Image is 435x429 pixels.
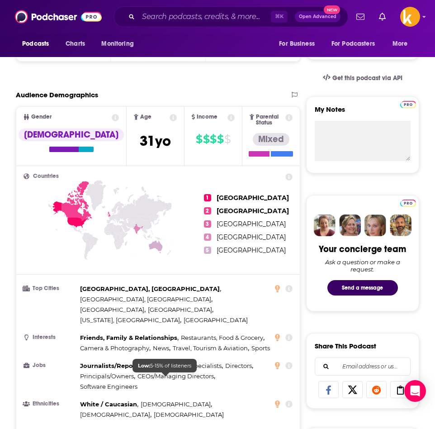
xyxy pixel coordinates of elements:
[80,294,213,305] span: ,
[322,358,403,375] input: Email address or username...
[154,411,224,418] span: [DEMOGRAPHIC_DATA]
[196,132,202,147] span: $
[217,207,289,215] span: [GEOGRAPHIC_DATA]
[138,362,191,369] span: 5-15% of listeners
[60,35,90,52] a: Charts
[24,401,76,407] h3: Ethnicities
[15,8,102,25] img: Podchaser - Follow, Share and Rate Podcasts
[273,35,326,52] button: open menu
[197,114,217,120] span: Income
[80,315,181,325] span: ,
[173,343,249,353] span: ,
[210,132,216,147] span: $
[217,132,223,147] span: $
[19,129,124,141] div: [DEMOGRAPHIC_DATA]
[217,233,286,241] span: [GEOGRAPHIC_DATA]
[271,11,288,23] span: ⌘ K
[339,214,361,236] img: Barbara Profile
[66,38,85,50] span: Charts
[141,399,212,410] span: ,
[315,105,411,121] label: My Notes
[253,133,289,146] div: Mixed
[204,194,211,201] span: 1
[315,342,376,350] h3: Share This Podcast
[101,38,133,50] span: Monitoring
[295,11,340,22] button: Open AdvancedNew
[400,100,416,108] a: Pro website
[80,361,149,371] span: ,
[153,343,170,353] span: ,
[400,101,416,108] img: Podchaser Pro
[80,285,220,292] span: [GEOGRAPHIC_DATA], [GEOGRAPHIC_DATA]
[390,214,411,236] img: Jon Profile
[80,306,144,313] span: [GEOGRAPHIC_DATA]
[315,357,411,376] div: Search followers
[375,9,389,24] a: Show notifications dropdown
[181,333,265,343] span: ,
[324,5,340,14] span: New
[148,306,212,313] span: [GEOGRAPHIC_DATA]
[24,334,76,340] h3: Interests
[256,114,284,126] span: Parental Status
[316,67,410,89] a: Get this podcast via API
[217,246,286,254] span: [GEOGRAPHIC_DATA]
[319,243,406,255] div: Your concierge team
[184,316,248,324] span: [GEOGRAPHIC_DATA]
[153,344,169,352] span: News
[251,344,270,352] span: Sports
[80,333,179,343] span: ,
[204,207,211,214] span: 2
[332,74,402,82] span: Get this podcast via API
[404,380,426,402] div: Open Intercom Messenger
[148,305,213,315] span: ,
[80,296,211,303] span: [GEOGRAPHIC_DATA], [GEOGRAPHIC_DATA]
[80,371,135,381] span: ,
[400,7,420,27] button: Show profile menu
[173,344,248,352] span: Travel, Tourism & Aviation
[80,343,151,353] span: ,
[137,372,214,380] span: CEOs/Managing Directors
[80,334,177,341] span: Friends, Family & Relationships
[315,258,411,273] div: Ask a question or make a request.
[80,399,138,410] span: ,
[400,198,416,207] a: Pro website
[80,400,137,408] span: White / Caucasian
[217,220,286,228] span: [GEOGRAPHIC_DATA]
[22,38,49,50] span: Podcasts
[80,344,149,352] span: Camera & Photography
[204,234,211,241] span: 4
[24,286,76,291] h3: Top Cities
[342,381,363,398] a: Share on X/Twitter
[16,91,98,99] h2: Audience Demographics
[16,35,61,52] button: open menu
[217,194,289,202] span: [GEOGRAPHIC_DATA]
[138,10,271,24] input: Search podcasts, credits, & more...
[140,132,171,150] span: 31 yo
[400,7,420,27] img: User Profile
[331,38,375,50] span: For Podcasters
[366,381,387,398] a: Share on Reddit
[181,334,263,341] span: Restaurants, Food & Grocery
[225,362,252,369] span: Directors
[113,6,348,27] div: Search podcasts, credits, & more...
[80,305,146,315] span: ,
[299,14,336,19] span: Open Advanced
[80,362,148,369] span: Journalists/Reporters
[318,381,339,398] a: Share on Facebook
[400,7,420,27] span: Logged in as sshawan
[80,316,180,324] span: [US_STATE], [GEOGRAPHIC_DATA]
[80,372,134,380] span: Principals/Owners
[327,280,398,296] button: Send a message
[80,411,150,418] span: [DEMOGRAPHIC_DATA]
[80,284,221,294] span: ,
[80,410,151,420] span: ,
[364,214,386,236] img: Jules Profile
[279,38,315,50] span: For Business
[31,114,52,120] span: Gender
[203,132,209,147] span: $
[137,371,215,381] span: ,
[95,35,145,52] button: open menu
[204,247,211,254] span: 5
[392,38,408,50] span: More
